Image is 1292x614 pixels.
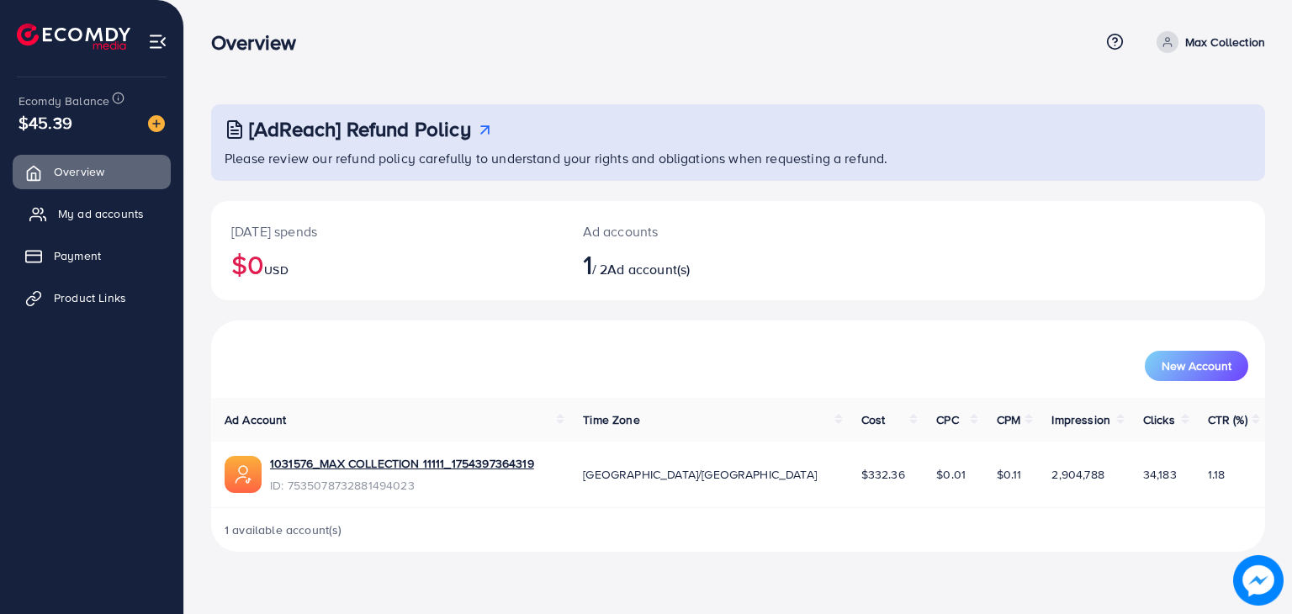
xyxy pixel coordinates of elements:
[583,411,639,428] span: Time Zone
[54,289,126,306] span: Product Links
[13,155,171,188] a: Overview
[13,239,171,273] a: Payment
[1150,31,1265,53] a: Max Collection
[225,521,342,538] span: 1 available account(s)
[1051,466,1104,483] span: 2,904,788
[1143,411,1175,428] span: Clicks
[58,205,144,222] span: My ad accounts
[231,248,543,280] h2: $0
[225,456,262,493] img: ic-ads-acc.e4c84228.svg
[211,30,310,55] h3: Overview
[270,455,534,472] a: 1031576_MAX COLLECTION 11111_1754397364319
[13,281,171,315] a: Product Links
[861,466,905,483] span: $332.36
[249,117,471,141] h3: [AdReach] Refund Policy
[997,466,1022,483] span: $0.11
[1162,360,1231,372] span: New Account
[1145,351,1248,381] button: New Account
[13,197,171,230] a: My ad accounts
[583,466,817,483] span: [GEOGRAPHIC_DATA]/[GEOGRAPHIC_DATA]
[231,221,543,241] p: [DATE] spends
[1208,411,1247,428] span: CTR (%)
[19,93,109,109] span: Ecomdy Balance
[997,411,1020,428] span: CPM
[148,115,165,132] img: image
[936,411,958,428] span: CPC
[264,262,288,278] span: USD
[54,163,104,180] span: Overview
[17,24,130,50] img: logo
[936,466,966,483] span: $0.01
[225,411,287,428] span: Ad Account
[607,260,690,278] span: Ad account(s)
[1051,411,1110,428] span: Impression
[583,245,592,283] span: 1
[225,148,1255,168] p: Please review our refund policy carefully to understand your rights and obligations when requesti...
[19,110,72,135] span: $45.39
[583,248,806,280] h2: / 2
[861,411,886,428] span: Cost
[270,477,534,494] span: ID: 7535078732881494023
[54,247,101,264] span: Payment
[1233,555,1284,606] img: image
[1185,32,1265,52] p: Max Collection
[148,32,167,51] img: menu
[1208,466,1226,483] span: 1.18
[1143,466,1177,483] span: 34,183
[583,221,806,241] p: Ad accounts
